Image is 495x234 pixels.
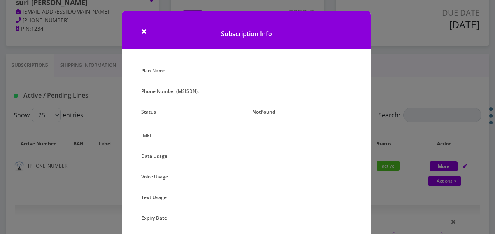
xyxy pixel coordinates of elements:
label: Phone Number (MSISDN): [141,86,199,97]
label: Status [141,106,156,117]
label: Voice Usage [141,171,168,182]
strong: NotFound [252,108,276,115]
h1: Subscription Info [122,11,371,49]
label: IMEI [141,130,151,141]
label: Data Usage [141,150,167,162]
label: Text Usage [141,192,167,203]
label: Plan Name [141,65,165,76]
label: Expiry Date [141,212,167,224]
span: × [141,24,147,37]
button: Close [141,26,147,36]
